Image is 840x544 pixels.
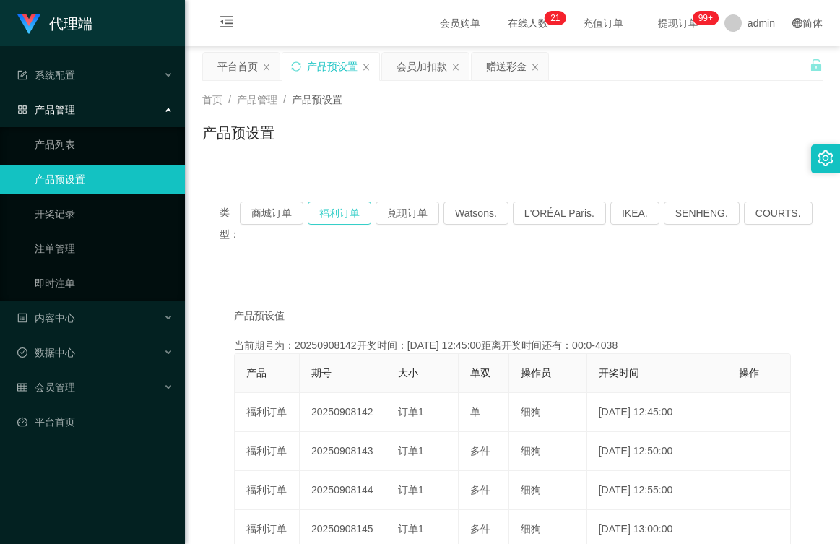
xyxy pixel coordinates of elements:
span: 提现订单 [651,18,706,28]
i: 图标: check-circle-o [17,347,27,358]
button: 商城订单 [240,202,303,225]
a: 图标: dashboard平台首页 [17,407,173,436]
span: 订单1 [398,523,424,535]
span: 数据中心 [17,347,75,358]
span: 开奖时间 [599,367,639,379]
span: 多件 [470,484,490,496]
span: 期号 [311,367,332,379]
button: 兑现订单 [376,202,439,225]
a: 即时注单 [35,269,173,298]
span: 充值订单 [576,18,631,28]
span: 大小 [398,367,418,379]
span: 首页 [202,94,222,105]
td: 20250908144 [300,471,386,510]
i: 图标: close [531,63,540,72]
button: IKEA. [610,202,659,225]
span: 产品 [246,367,267,379]
div: 赠送彩金 [486,53,527,80]
span: 在线人数 [501,18,555,28]
span: 多件 [470,523,490,535]
p: 1 [555,11,560,25]
td: 20250908143 [300,432,386,471]
a: 开奖记录 [35,199,173,228]
span: 产品管理 [17,104,75,116]
i: 图标: close [362,63,371,72]
td: 福利订单 [235,432,300,471]
span: 操作员 [521,367,551,379]
i: 图标: close [262,63,271,72]
span: / [228,94,231,105]
button: Watsons. [443,202,508,225]
button: 福利订单 [308,202,371,225]
div: 产品预设置 [307,53,358,80]
button: SENHENG. [664,202,740,225]
div: 会员加扣款 [397,53,447,80]
button: COURTS. [744,202,813,225]
td: 福利订单 [235,471,300,510]
i: 图标: profile [17,313,27,323]
img: logo.9652507e.png [17,14,40,35]
td: [DATE] 12:50:00 [587,432,728,471]
span: 单 [470,406,480,418]
span: 订单1 [398,484,424,496]
td: 细狗 [509,432,587,471]
i: 图标: appstore-o [17,105,27,115]
a: 产品列表 [35,130,173,159]
h1: 产品预设置 [202,122,274,144]
i: 图标: close [451,63,460,72]
sup: 1115 [693,11,719,25]
span: 单双 [470,367,490,379]
a: 注单管理 [35,234,173,263]
span: 产品预设置 [292,94,342,105]
td: 20250908142 [300,393,386,432]
i: 图标: global [792,18,802,28]
i: 图标: sync [291,61,301,72]
span: / [283,94,286,105]
span: 产品预设值 [234,308,285,324]
span: 会员管理 [17,381,75,393]
td: 福利订单 [235,393,300,432]
span: 产品管理 [237,94,277,105]
td: [DATE] 12:55:00 [587,471,728,510]
span: 订单1 [398,406,424,418]
span: 内容中心 [17,312,75,324]
p: 2 [550,11,555,25]
a: 产品预设置 [35,165,173,194]
i: 图标: setting [818,150,833,166]
span: 类型： [220,202,240,245]
span: 订单1 [398,445,424,457]
a: 代理端 [17,17,92,29]
i: 图标: menu-fold [202,1,251,47]
i: 图标: unlock [810,59,823,72]
button: L'ORÉAL Paris. [513,202,606,225]
i: 图标: table [17,382,27,392]
h1: 代理端 [49,1,92,47]
div: 平台首页 [217,53,258,80]
span: 操作 [739,367,759,379]
td: 细狗 [509,393,587,432]
span: 系统配置 [17,69,75,81]
span: 多件 [470,445,490,457]
sup: 21 [545,11,566,25]
td: 细狗 [509,471,587,510]
i: 图标: form [17,70,27,80]
div: 当前期号为：20250908142开奖时间：[DATE] 12:45:00距离开奖时间还有：00:0-4038 [234,338,791,353]
td: [DATE] 12:45:00 [587,393,728,432]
